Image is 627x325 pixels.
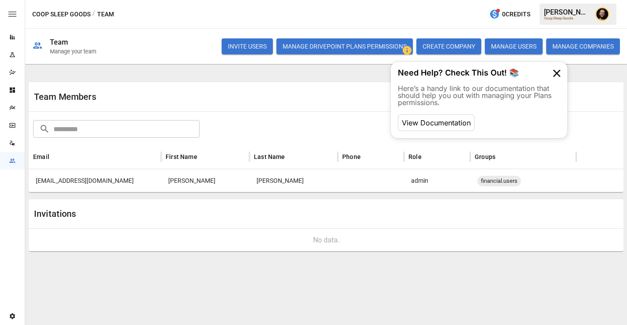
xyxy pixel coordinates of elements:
[544,16,590,20] div: Coop Sleep Goods
[342,153,361,160] div: Phone
[33,153,49,160] div: Email
[50,48,96,55] div: Manage your team
[29,169,161,192] div: taylorm@coopsleepgoods.com
[546,38,620,54] button: MANAGE COMPANIES
[286,151,298,163] button: Sort
[590,2,615,26] button: Ciaran Nugent
[222,38,273,54] button: INVITE USERS
[36,236,616,244] div: No data.
[166,153,197,160] div: First Name
[34,208,326,219] div: Invitations
[544,8,590,16] div: [PERSON_NAME]
[408,153,422,160] div: Role
[496,151,509,163] button: Sort
[254,153,285,160] div: Last Name
[161,169,249,192] div: Taylor
[475,153,495,160] div: Groups
[34,91,326,102] div: Team Members
[362,151,374,163] button: Sort
[50,38,68,46] div: Team
[502,9,530,20] span: 0 Credits
[32,9,91,20] button: Coop Sleep Goods
[249,169,338,192] div: Moss
[423,151,435,163] button: Sort
[404,169,470,192] div: admin
[198,151,211,163] button: Sort
[276,38,413,54] button: Manage Drivepoint Plans Permissions
[416,38,481,54] button: CREATE COMPANY
[485,38,543,54] button: MANAGE USERS
[477,170,521,192] span: financial.users
[595,7,609,21] img: Ciaran Nugent
[486,6,534,23] button: 0Credits
[50,151,63,163] button: Sort
[92,9,95,20] div: /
